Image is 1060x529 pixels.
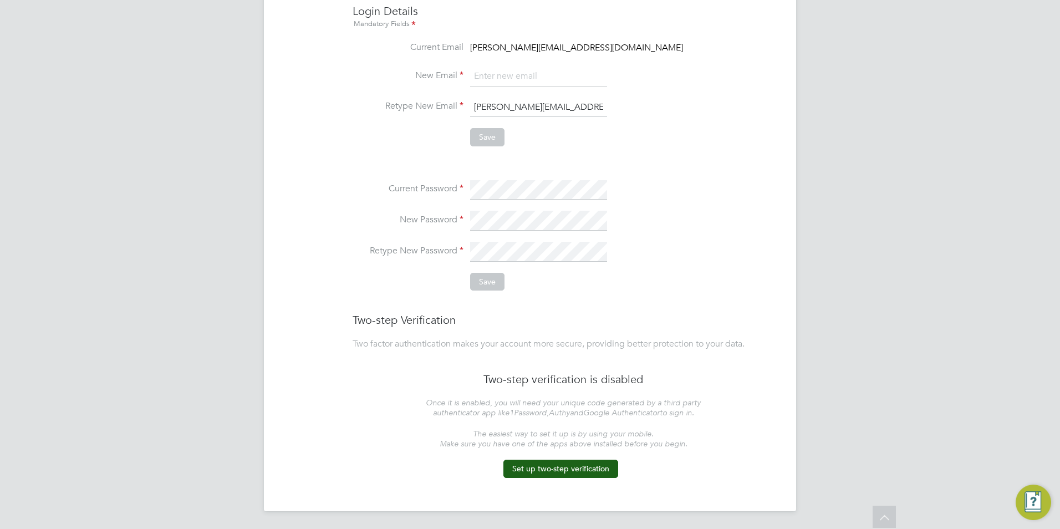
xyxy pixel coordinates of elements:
[426,398,701,418] div: Once it is enabled, you will need your unique code generated by a third party authenticator app l...
[509,408,547,418] span: 1Password
[353,100,463,112] label: Retype New Email
[353,338,774,350] div: Two factor authentication makes your account more secure, providing better protection to your data.
[470,273,504,291] button: Save
[353,42,463,53] label: Current Email
[470,98,607,118] input: Enter new email again
[353,183,463,195] label: Current Password
[353,302,774,327] h3: Two-step Verification
[549,408,570,418] span: Authy
[353,18,774,30] div: Mandatory Fields
[470,67,607,87] input: Enter new email
[1016,485,1051,520] button: Engage Resource Center
[353,214,463,226] label: New Password
[470,128,504,146] button: Save
[353,70,463,82] label: New Email
[583,408,660,418] span: Google Authenticator
[470,42,683,53] span: [PERSON_NAME][EMAIL_ADDRESS][DOMAIN_NAME]
[440,429,687,449] div: The easiest way to set it up is by using your mobile. Make sure you have one of the apps above in...
[503,460,618,477] button: Set up two-step verification
[483,372,643,386] h3: Two-step verification is disabled
[353,245,463,257] label: Retype New Password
